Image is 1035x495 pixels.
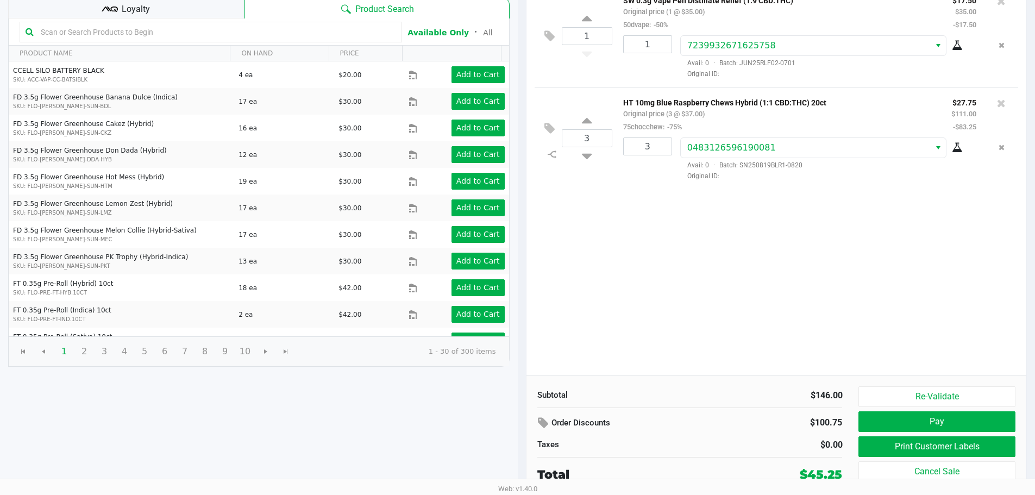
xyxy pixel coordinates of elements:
span: Go to the last page [281,347,290,356]
span: $30.00 [338,98,361,105]
td: FT 0.35g Pre-Roll (Indica) 10ct [9,301,234,328]
span: -75% [664,123,682,131]
span: Go to the previous page [39,347,48,356]
app-button-loader: Add to Cart [456,177,500,185]
div: Data table [9,46,509,336]
span: $42.00 [338,284,361,292]
td: FD 3.5g Flower Greenhouse Melon Collie (Hybrid-Sativa) [9,221,234,248]
button: Add to Cart [451,279,505,296]
div: Taxes [537,438,682,451]
span: Go to the next page [261,347,270,356]
td: FD 3.5g Flower Greenhouse Hot Mess (Hybrid) [9,168,234,195]
td: FD 3.5g Flower Greenhouse Cakez (Hybrid) [9,115,234,141]
span: Avail: 0 Batch: JUN25RLF02-0701 [680,59,795,67]
span: Go to the first page [13,341,34,362]
inline-svg: Split item qty to new line [543,147,562,161]
app-button-loader: Add to Cart [456,310,500,318]
td: FT 0.35g Pre-Roll (Sativa) 10ct [9,328,234,354]
small: 50dvape: [623,21,668,29]
span: Page 7 [174,341,195,362]
td: 19 ea [234,168,334,195]
span: $30.00 [338,231,361,239]
small: -$17.50 [953,21,976,29]
button: Add to Cart [451,120,505,136]
th: PRODUCT NAME [9,46,230,61]
span: · [709,161,719,169]
input: Scan or Search Products to Begin [36,24,396,40]
span: Page 10 [235,341,255,362]
p: SKU: ACC-VAP-CC-BATSIBLK [13,76,229,84]
span: 0483126596190081 [687,142,776,153]
button: Add to Cart [451,306,505,323]
button: Select [930,138,946,158]
td: 13 ea [234,248,334,274]
td: CCELL SILO BATTERY BLACK [9,61,234,88]
td: 17 ea [234,221,334,248]
span: Go to the previous page [33,341,54,362]
button: Select [930,36,946,55]
app-button-loader: Add to Cart [456,123,500,132]
p: SKU: FLO-PRE-FT-HYB.10CT [13,289,229,297]
td: 12 ea [234,141,334,168]
p: SKU: FLO-[PERSON_NAME]-SUN-LMZ [13,209,229,217]
span: -50% [651,21,668,29]
small: Original price (1 @ $35.00) [623,8,705,16]
kendo-pager-info: 1 - 30 of 300 items [305,346,496,357]
td: FT 0.35g Pre-Roll (Hybrid) 10ct [9,274,234,301]
span: Page 5 [134,341,155,362]
div: $100.75 [751,413,842,432]
td: 4 ea [234,61,334,88]
p: SKU: FLO-[PERSON_NAME]-SUN-HTM [13,182,229,190]
p: SKU: FLO-[PERSON_NAME]-SUN-MEC [13,235,229,243]
span: ᛫ [469,27,483,37]
button: Remove the package from the orderLine [994,35,1009,55]
td: 16 ea [234,115,334,141]
button: Add to Cart [451,199,505,216]
app-button-loader: Add to Cart [456,256,500,265]
span: $30.00 [338,178,361,185]
span: Page 8 [195,341,215,362]
button: Cancel Sale [858,461,1015,482]
span: $30.00 [338,124,361,132]
p: SKU: FLO-[PERSON_NAME]-DDA-HYB [13,155,229,164]
div: Total [537,466,730,484]
span: Product Search [355,3,414,16]
div: Subtotal [537,389,682,402]
button: All [483,27,492,39]
span: $42.00 [338,311,361,318]
td: FD 3.5g Flower Greenhouse Lemon Zest (Hybrid) [9,195,234,221]
span: Avail: 0 Batch: SN250819BLR1-0820 [680,161,802,169]
span: · [709,59,719,67]
span: Go to the next page [255,341,276,362]
small: $111.00 [951,110,976,118]
span: Page 4 [114,341,135,362]
td: 18 ea [234,328,334,354]
td: 2 ea [234,301,334,328]
p: SKU: FLO-[PERSON_NAME]-SUN-PKT [13,262,229,270]
span: $30.00 [338,204,361,212]
td: FD 3.5g Flower Greenhouse PK Trophy (Hybrid-Indica) [9,248,234,274]
button: Print Customer Labels [858,436,1015,457]
button: Add to Cart [451,253,505,270]
button: Remove the package from the orderLine [994,137,1009,158]
button: Pay [858,411,1015,432]
td: 18 ea [234,274,334,301]
small: -$83.25 [953,123,976,131]
span: Page 6 [154,341,175,362]
p: SKU: FLO-[PERSON_NAME]-SUN-BDL [13,102,229,110]
button: Add to Cart [451,146,505,163]
app-button-loader: Add to Cart [456,230,500,239]
p: SKU: FLO-[PERSON_NAME]-SUN-CKZ [13,129,229,137]
small: Original price (3 @ $37.00) [623,110,705,118]
span: 7239932671625758 [687,40,776,51]
span: Page 1 [54,341,74,362]
app-button-loader: Add to Cart [456,70,500,79]
app-button-loader: Add to Cart [456,203,500,212]
p: SKU: FLO-PRE-FT-IND.10CT [13,315,229,323]
td: FD 3.5g Flower Greenhouse Banana Dulce (Indica) [9,88,234,115]
span: Original ID: [680,171,976,181]
button: Add to Cart [451,173,505,190]
app-button-loader: Add to Cart [456,283,500,292]
button: Re-Validate [858,386,1015,407]
button: Add to Cart [451,93,505,110]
